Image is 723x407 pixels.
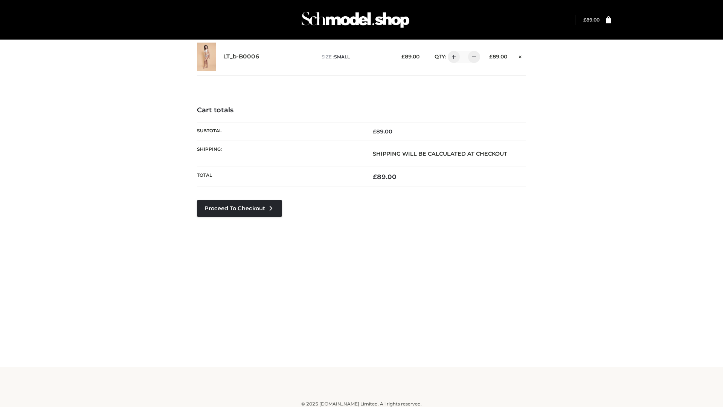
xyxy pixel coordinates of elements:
[401,54,405,60] span: £
[197,141,361,167] th: Shipping:
[401,54,419,60] bdi: 89.00
[373,128,392,135] bdi: 89.00
[583,17,599,23] bdi: 89.00
[583,17,586,23] span: £
[515,51,526,61] a: Remove this item
[197,43,216,71] img: LT_b-B0006 - SMALL
[583,17,599,23] a: £89.00
[197,106,526,115] h4: Cart totals
[334,54,350,60] span: SMALL
[197,122,361,141] th: Subtotal
[373,173,377,181] span: £
[322,54,390,60] p: size :
[489,54,493,60] span: £
[197,167,361,187] th: Total
[223,53,259,60] a: LT_b-B0006
[373,173,397,181] bdi: 89.00
[373,128,376,135] span: £
[373,150,507,157] strong: Shipping will be calculated at checkout
[427,51,477,63] div: QTY:
[489,54,507,60] bdi: 89.00
[299,5,412,35] img: Schmodel Admin 964
[197,200,282,217] a: Proceed to Checkout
